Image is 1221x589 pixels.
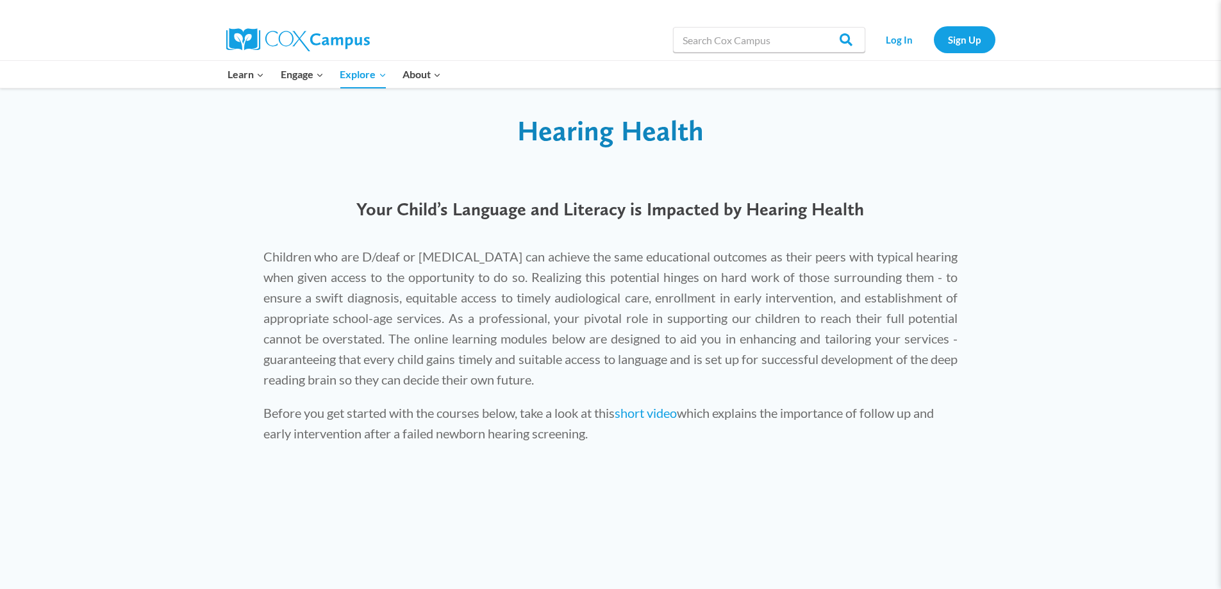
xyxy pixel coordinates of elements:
span: Learn [228,66,264,83]
span: Your Child’s Language and Literacy is Impacted by Hearing Health [356,198,864,220]
a: short video [615,405,677,420]
nav: Secondary Navigation [872,26,995,53]
span: Engage [281,66,324,83]
nav: Primary Navigation [220,61,449,88]
input: Search Cox Campus [673,27,865,53]
a: Log In [872,26,927,53]
span: About [403,66,441,83]
img: Cox Campus [226,28,370,51]
a: Sign Up [934,26,995,53]
span: Explore [340,66,386,83]
p: Children who are D/deaf or [MEDICAL_DATA] can achieve the same educational outcomes as their peer... [263,246,958,390]
p: Before you get started with the courses below, take a look at this which explains the importance ... [263,402,958,444]
span: Hearing Health [517,113,704,147]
